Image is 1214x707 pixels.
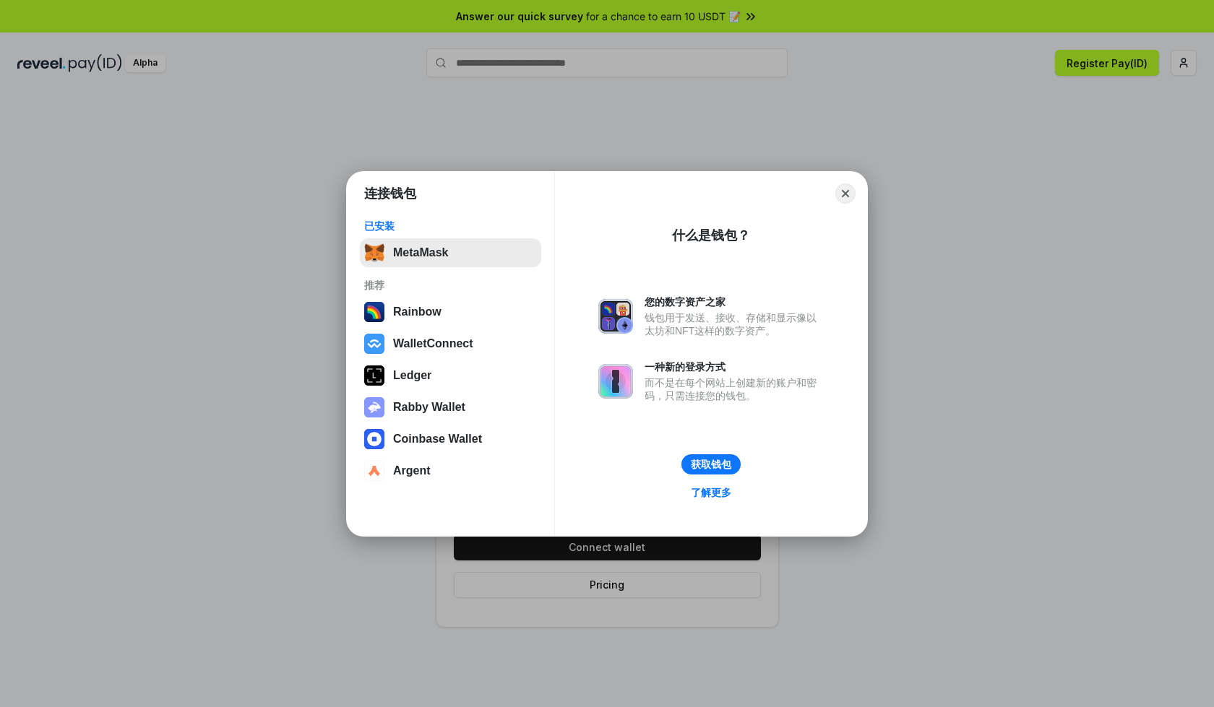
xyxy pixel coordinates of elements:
[393,464,431,477] div: Argent
[364,279,537,292] div: 推荐
[691,458,731,471] div: 获取钱包
[645,295,824,308] div: 您的数字资产之家
[393,246,448,259] div: MetaMask
[682,483,740,502] a: 了解更多
[364,185,416,202] h1: 连接钱包
[393,337,473,350] div: WalletConnect
[691,486,731,499] div: 了解更多
[360,456,541,485] button: Argent
[645,311,824,337] div: 钱包用于发送、接收、存储和显示像以太坊和NFT这样的数字资产。
[681,454,741,474] button: 获取钱包
[360,361,541,390] button: Ledger
[393,433,482,446] div: Coinbase Wallet
[364,243,384,263] img: svg+xml,%3Csvg%20fill%3D%22none%22%20height%3D%2233%22%20viewBox%3D%220%200%2035%2033%22%20width%...
[364,461,384,481] img: svg+xml,%3Csvg%20width%3D%2228%22%20height%3D%2228%22%20viewBox%3D%220%200%2028%2028%22%20fill%3D...
[360,238,541,267] button: MetaMask
[360,393,541,422] button: Rabby Wallet
[393,305,442,318] div: Rainbow
[645,360,824,373] div: 一种新的登录方式
[645,376,824,402] div: 而不是在每个网站上创建新的账户和密码，只需连接您的钱包。
[360,425,541,454] button: Coinbase Wallet
[360,298,541,326] button: Rainbow
[835,183,856,204] button: Close
[364,429,384,449] img: svg+xml,%3Csvg%20width%3D%2228%22%20height%3D%2228%22%20viewBox%3D%220%200%2028%2028%22%20fill%3D...
[393,369,431,382] div: Ledger
[364,397,384,417] img: svg+xml,%3Csvg%20xmlns%3D%22http%3A%2F%2Fwww.w3.org%2F2000%2Fsvg%22%20fill%3D%22none%22%20viewBox...
[364,334,384,354] img: svg+xml,%3Csvg%20width%3D%2228%22%20height%3D%2228%22%20viewBox%3D%220%200%2028%2028%22%20fill%3D...
[364,365,384,386] img: svg+xml,%3Csvg%20xmlns%3D%22http%3A%2F%2Fwww.w3.org%2F2000%2Fsvg%22%20width%3D%2228%22%20height%3...
[364,220,537,233] div: 已安装
[598,299,633,334] img: svg+xml,%3Csvg%20xmlns%3D%22http%3A%2F%2Fwww.w3.org%2F2000%2Fsvg%22%20fill%3D%22none%22%20viewBox...
[364,302,384,322] img: svg+xml,%3Csvg%20width%3D%22120%22%20height%3D%22120%22%20viewBox%3D%220%200%20120%20120%22%20fil...
[393,401,465,414] div: Rabby Wallet
[360,329,541,358] button: WalletConnect
[672,227,750,244] div: 什么是钱包？
[598,364,633,399] img: svg+xml,%3Csvg%20xmlns%3D%22http%3A%2F%2Fwww.w3.org%2F2000%2Fsvg%22%20fill%3D%22none%22%20viewBox...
